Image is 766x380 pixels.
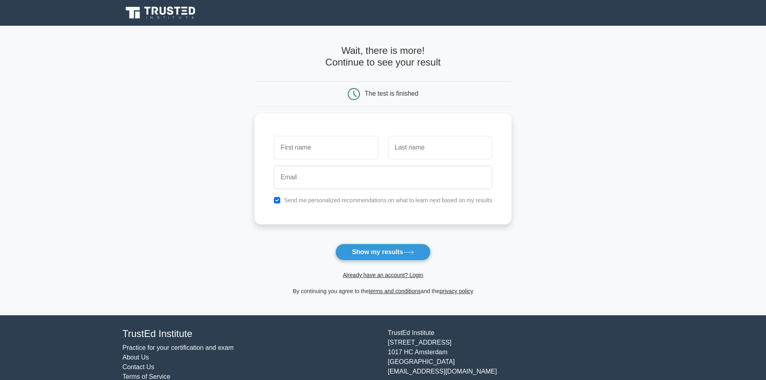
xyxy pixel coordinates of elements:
a: Contact Us [123,364,154,370]
div: The test is finished [365,90,418,97]
h4: TrustEd Institute [123,328,378,340]
a: Terms of Service [123,373,170,380]
a: Practice for your certification and exam [123,344,234,351]
h4: Wait, there is more! Continue to see your result [255,45,511,68]
input: Email [274,166,492,189]
a: privacy policy [439,288,473,294]
button: Show my results [335,244,430,261]
a: About Us [123,354,149,361]
input: First name [274,136,378,159]
a: terms and conditions [369,288,421,294]
input: Last name [388,136,492,159]
label: Send me personalized recommendations on what to learn next based on my results [284,197,492,203]
div: By continuing you agree to the and the [250,286,516,296]
a: Already have an account? Login [343,272,423,278]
